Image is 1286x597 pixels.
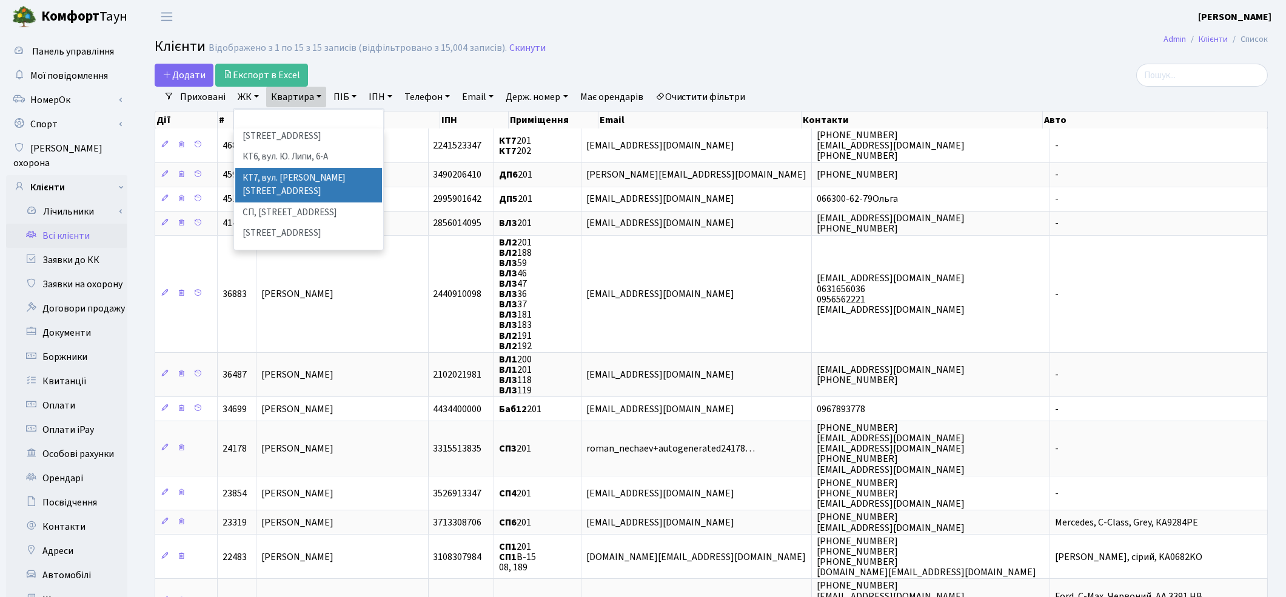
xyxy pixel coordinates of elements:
span: [PERSON_NAME] [261,550,333,564]
b: ВЛ3 [499,308,517,321]
li: [STREET_ADDRESS] [235,244,382,265]
b: ВЛ3 [499,298,517,311]
a: Додати [155,64,213,87]
b: ВЛ3 [499,384,517,397]
span: 2440910098 [434,287,482,301]
li: КТ7, вул. [PERSON_NAME][STREET_ADDRESS] [235,168,382,202]
span: Панель управління [32,45,114,58]
span: 201 [499,516,531,529]
span: [PHONE_NUMBER] [PHONE_NUMBER] [PHONE_NUMBER] [DOMAIN_NAME][EMAIL_ADDRESS][DOMAIN_NAME] [817,535,1036,579]
span: 200 201 118 119 [499,353,532,397]
li: КТ5, вул. [PERSON_NAME][STREET_ADDRESS] [235,112,382,147]
span: [DOMAIN_NAME][EMAIL_ADDRESS][DOMAIN_NAME] [586,550,806,564]
span: Мої повідомлення [30,69,108,82]
b: ВЛ2 [499,339,517,353]
a: НомерОк [6,88,127,112]
span: 066300-62-79Ольга [817,193,898,206]
a: Клієнти [6,175,127,199]
a: Приховані [175,87,230,107]
a: Документи [6,321,127,345]
img: logo.png [12,5,36,29]
span: [EMAIL_ADDRESS][DOMAIN_NAME] 0631656036 0956562221 [EMAIL_ADDRESS][DOMAIN_NAME] [817,272,965,316]
span: [PHONE_NUMBER] [PHONE_NUMBER] [EMAIL_ADDRESS][DOMAIN_NAME] [817,476,965,510]
a: ІПН [364,87,397,107]
span: [EMAIL_ADDRESS][DOMAIN_NAME] [586,287,734,301]
li: СП, [STREET_ADDRESS] [235,202,382,224]
span: Додати [162,68,206,82]
span: [PHONE_NUMBER] [817,168,898,182]
span: 3713308706 [434,516,482,529]
a: Email [457,87,498,107]
a: Мої повідомлення [6,64,127,88]
span: [PERSON_NAME] [261,368,333,381]
a: Боржники [6,345,127,369]
span: [EMAIL_ADDRESS][DOMAIN_NAME] [586,139,734,152]
span: 2856014095 [434,217,482,230]
th: Приміщення [509,112,598,128]
span: 22483 [223,550,247,564]
b: ВЛ2 [499,236,517,249]
span: 46851 [223,139,247,152]
span: - [1055,193,1059,206]
span: [PERSON_NAME] [261,402,333,416]
span: 4434400000 [434,402,482,416]
span: - [1055,487,1059,500]
a: Посвідчення [6,490,127,515]
span: [PERSON_NAME] [261,442,333,455]
span: 24178 [223,442,247,455]
a: Спорт [6,112,127,136]
th: Дії [155,112,218,128]
span: [PERSON_NAME][EMAIL_ADDRESS][DOMAIN_NAME] [586,168,806,182]
span: 201 [499,402,541,416]
a: [PERSON_NAME] [1198,10,1271,24]
span: [EMAIL_ADDRESS][DOMAIN_NAME] [586,402,734,416]
span: 36883 [223,287,247,301]
span: - [1055,168,1059,182]
b: ВЛ3 [499,267,517,280]
a: Експорт в Excel [215,64,308,87]
a: Телефон [400,87,455,107]
a: Admin [1164,33,1186,45]
span: roman_nechaev+autogenerated24178… [586,442,755,455]
a: Скинути [509,42,546,54]
span: 45950 [223,168,247,182]
b: ВЛ3 [499,217,517,230]
a: Контакти [6,515,127,539]
a: Клієнти [1199,33,1228,45]
b: СП1 [499,550,517,564]
span: 23854 [223,487,247,500]
b: Комфорт [41,7,99,26]
span: [PERSON_NAME], сірий, KA0682KO [1055,550,1202,564]
th: # [218,112,258,128]
b: СП6 [499,516,517,529]
button: Переключити навігацію [152,7,182,27]
b: ВЛ2 [499,246,517,259]
span: 2995901642 [434,193,482,206]
b: КТ7 [499,144,517,158]
b: ДП5 [499,193,518,206]
span: [PHONE_NUMBER] [EMAIL_ADDRESS][DOMAIN_NAME] [EMAIL_ADDRESS][DOMAIN_NAME] [PHONE_NUMBER] [EMAIL_AD... [817,421,965,476]
span: [EMAIL_ADDRESS][DOMAIN_NAME] [586,368,734,381]
span: - [1055,442,1059,455]
b: ВЛ1 [499,363,517,376]
div: Відображено з 1 по 15 з 15 записів (відфільтровано з 15,004 записів). [209,42,507,54]
th: Авто [1043,112,1268,128]
span: - [1055,402,1059,416]
span: 2241523347 [434,139,482,152]
a: Заявки на охорону [6,272,127,296]
span: [PHONE_NUMBER] [EMAIL_ADDRESS][DOMAIN_NAME] [817,511,965,535]
span: Клієнти [155,36,206,57]
th: ІПН [440,112,509,128]
span: [EMAIL_ADDRESS][DOMAIN_NAME] [586,516,734,529]
span: [EMAIL_ADDRESS][DOMAIN_NAME] [586,193,734,206]
b: ВЛ3 [499,277,517,290]
span: 201 188 59 46 47 36 37 181 183 191 192 [499,236,532,353]
span: [PERSON_NAME] [261,516,333,529]
b: КТ7 [499,134,517,147]
b: ВЛ1 [499,353,517,366]
li: [STREET_ADDRESS] [235,223,382,244]
a: Всі клієнти [6,224,127,248]
b: СП4 [499,487,517,500]
b: ВЛ3 [499,256,517,270]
